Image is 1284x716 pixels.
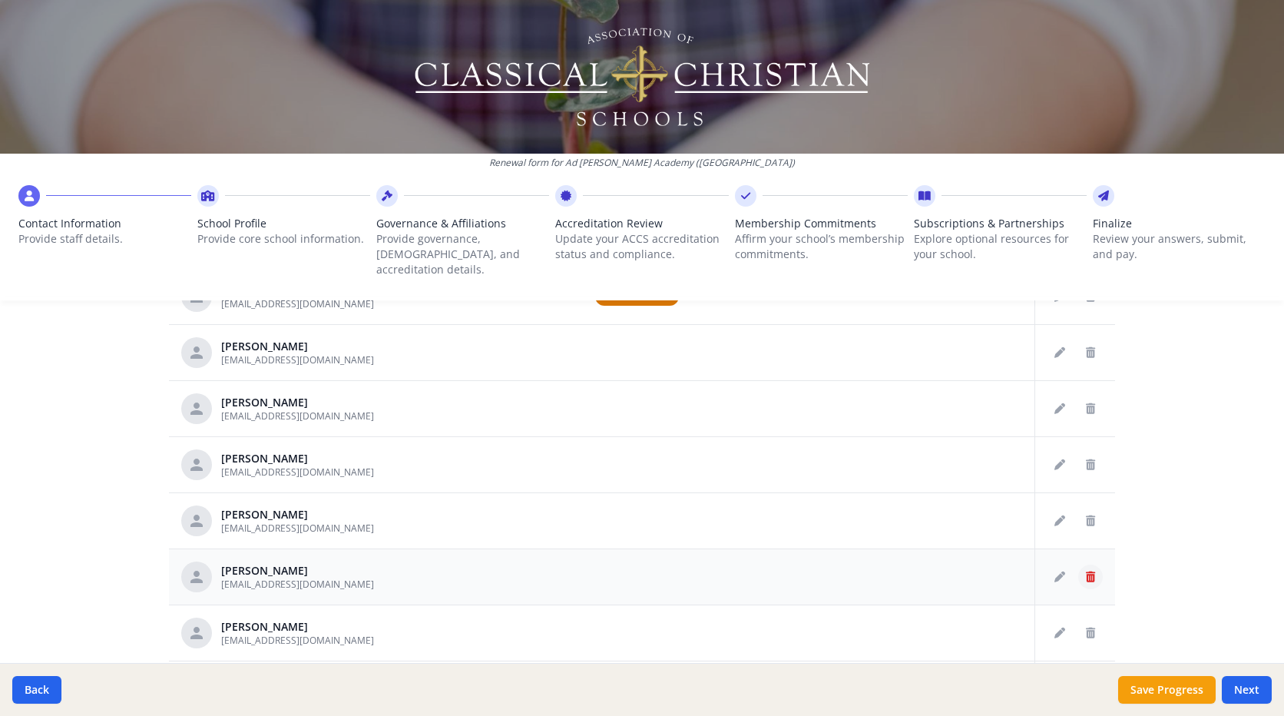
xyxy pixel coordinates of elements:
span: [EMAIL_ADDRESS][DOMAIN_NAME] [221,522,374,535]
button: Edit staff [1047,452,1072,477]
button: Edit staff [1047,621,1072,645]
span: Subscriptions & Partnerships [914,216,1087,231]
span: Governance & Affiliations [376,216,549,231]
button: Delete staff [1078,509,1103,533]
button: Back [12,676,61,704]
p: Explore optional resources for your school. [914,231,1087,262]
div: [PERSON_NAME] [221,395,374,410]
div: [PERSON_NAME] [221,451,374,466]
span: [EMAIL_ADDRESS][DOMAIN_NAME] [221,353,374,366]
p: Affirm your school’s membership commitments. [735,231,908,262]
p: Update your ACCS accreditation status and compliance. [555,231,728,262]
p: Review your answers, submit, and pay. [1093,231,1266,262]
span: Finalize [1093,216,1266,231]
p: Provide core school information. [197,231,370,247]
button: Edit staff [1047,340,1072,365]
button: Next [1222,676,1272,704]
button: Delete staff [1078,565,1103,589]
button: Delete staff [1078,621,1103,645]
button: Delete staff [1078,452,1103,477]
div: [PERSON_NAME] [221,507,374,522]
button: Save Progress [1118,676,1216,704]
img: Logo [412,23,872,131]
span: School Profile [197,216,370,231]
span: Membership Commitments [735,216,908,231]
span: [EMAIL_ADDRESS][DOMAIN_NAME] [221,466,374,479]
div: [PERSON_NAME] [221,339,374,354]
button: Delete staff [1078,340,1103,365]
button: Edit staff [1047,396,1072,421]
span: Contact Information [18,216,191,231]
p: Provide staff details. [18,231,191,247]
button: Delete staff [1078,396,1103,421]
div: [PERSON_NAME] [221,563,374,578]
span: [EMAIL_ADDRESS][DOMAIN_NAME] [221,634,374,647]
button: Edit staff [1047,565,1072,589]
span: [EMAIL_ADDRESS][DOMAIN_NAME] [221,578,374,591]
button: Edit staff [1047,509,1072,533]
div: [PERSON_NAME] [221,619,374,635]
span: Accreditation Review [555,216,728,231]
span: [EMAIL_ADDRESS][DOMAIN_NAME] [221,409,374,423]
p: Provide governance, [DEMOGRAPHIC_DATA], and accreditation details. [376,231,549,277]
